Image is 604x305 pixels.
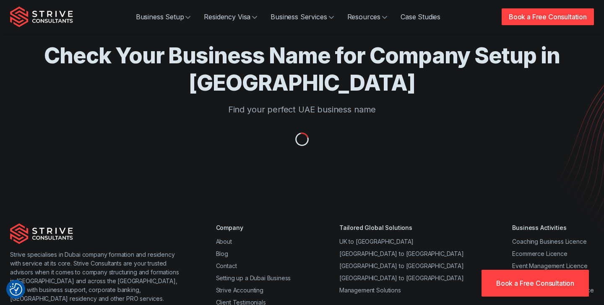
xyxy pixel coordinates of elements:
a: [GEOGRAPHIC_DATA] to [GEOGRAPHIC_DATA] [339,262,464,269]
a: Business Services [264,8,340,25]
a: Consultancy Business Licence [512,287,594,294]
img: Strive Consultants [10,223,73,244]
a: Event Management Licence [512,262,587,269]
a: Book a Free Consultation [482,270,589,297]
a: Blog [216,250,228,257]
a: Residency Visa [197,8,264,25]
a: Coaching Business Licence [512,238,586,245]
a: UK to [GEOGRAPHIC_DATA] [339,238,414,245]
img: Revisit consent button [10,283,22,296]
p: Find your perfect UAE business name [44,103,560,116]
a: Strive Accounting [216,287,263,294]
a: [GEOGRAPHIC_DATA] to [GEOGRAPHIC_DATA] [339,250,464,257]
a: Contact [216,262,237,269]
img: Strive Consultants [10,6,73,27]
a: Management Solutions [339,287,401,294]
a: [GEOGRAPHIC_DATA] to [GEOGRAPHIC_DATA] [339,274,464,282]
button: Consent Preferences [10,283,22,296]
a: Business Setup [129,8,198,25]
div: Company [216,223,291,232]
a: Setting up a Dubai Business [216,274,291,282]
a: About [216,238,232,245]
div: Tailored Global Solutions [339,223,464,232]
a: Book a Free Consultation [502,8,594,25]
p: Strive specialises in Dubai company formation and residency with service at its core. Strive Cons... [10,250,182,303]
div: Business Activities [512,223,594,232]
a: Resources [341,8,394,25]
h1: Check Your Business Name for Company Setup in [GEOGRAPHIC_DATA] [44,42,560,96]
a: Ecommerce Licence [512,250,567,257]
a: Case Studies [394,8,447,25]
